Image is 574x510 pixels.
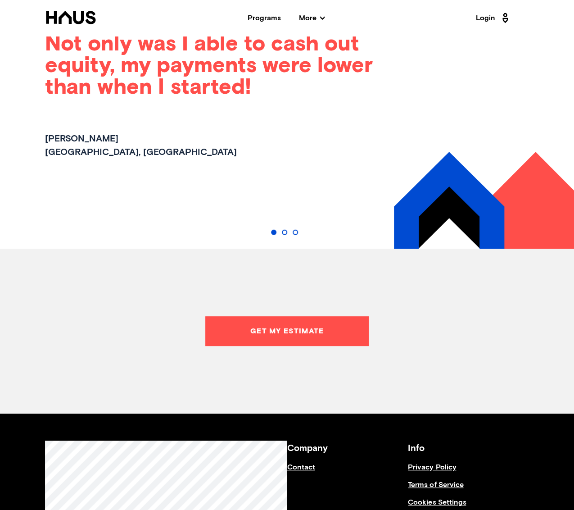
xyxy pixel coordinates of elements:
a: Terms of Service [408,481,529,498]
button: Go to slide 1 [271,230,276,235]
button: Go to slide 2 [282,230,287,235]
a: Programs [248,14,281,22]
button: Go to slide 3 [293,230,298,235]
a: Get my estimate [205,316,369,346]
span: More [299,14,325,22]
a: Privacy Policy [408,463,529,481]
a: Contact [287,463,408,481]
h3: Info [408,441,529,456]
a: Login [476,11,511,25]
p: Not only was I able to cash out equity, my payments were lower than when I started! [45,33,408,98]
p: [GEOGRAPHIC_DATA], [GEOGRAPHIC_DATA] [45,148,529,157]
p: [PERSON_NAME] [45,134,529,143]
h3: Company [287,441,408,456]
